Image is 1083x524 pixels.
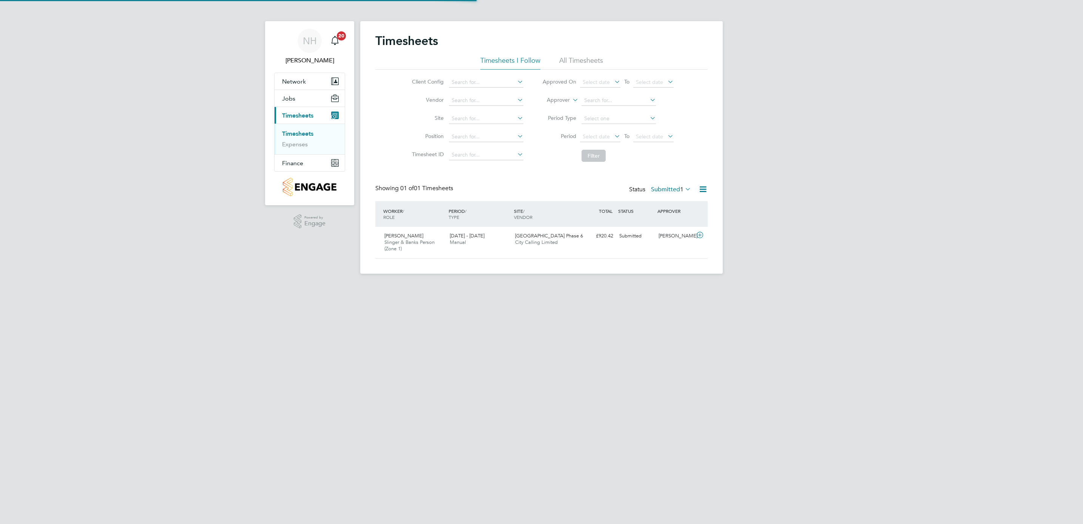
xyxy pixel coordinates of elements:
span: NH [303,36,317,46]
a: Expenses [282,141,308,148]
label: Timesheet ID [410,151,444,158]
label: Vendor [410,96,444,103]
a: NH[PERSON_NAME] [274,29,345,65]
span: [DATE] - [DATE] [450,233,484,239]
span: Select date [583,79,610,85]
span: TYPE [449,214,459,220]
input: Search for... [449,95,523,106]
span: To [622,131,632,141]
div: £920.42 [577,230,616,242]
label: Period [542,133,576,140]
div: [PERSON_NAME] [656,230,695,242]
span: ROLE [383,214,395,220]
input: Search for... [449,113,523,124]
span: / [465,208,466,214]
span: 01 of [400,184,414,192]
label: Submitted [651,186,691,193]
li: Timesheets I Follow [480,56,540,70]
label: Period Type [542,115,576,121]
a: Powered byEngage [294,214,326,229]
span: Powered by [304,214,326,221]
input: Search for... [449,77,523,88]
a: 20 [327,29,342,53]
span: 01 Timesheets [400,184,453,192]
span: Timesheets [282,112,313,119]
label: Client Config [410,78,444,85]
span: Finance [282,160,303,167]
img: countryside-properties-logo-retina.png [283,178,336,196]
nav: Main navigation [265,21,354,205]
button: Timesheets [275,107,345,124]
input: Select one [582,113,656,124]
span: Jobs [282,95,295,102]
h2: Timesheets [375,33,438,48]
span: / [523,208,525,214]
input: Search for... [449,132,523,142]
span: Network [282,78,306,85]
div: SITE [512,204,577,224]
button: Jobs [275,90,345,107]
label: Position [410,133,444,140]
input: Search for... [582,95,656,106]
li: All Timesheets [559,56,603,70]
span: Engage [304,220,326,227]
div: Status [629,184,693,195]
span: [GEOGRAPHIC_DATA] Phase 6 [515,233,583,239]
a: Timesheets [282,130,313,137]
div: APPROVER [656,204,695,218]
span: To [622,77,632,87]
span: Select date [636,133,663,140]
span: Slinger & Banks Person (Zone 1) [384,239,435,252]
a: Go to home page [274,178,345,196]
div: STATUS [616,204,656,218]
label: Approver [536,96,570,104]
button: Finance [275,155,345,171]
span: 1 [680,186,683,193]
span: / [403,208,404,214]
div: Submitted [616,230,656,242]
label: Approved On [542,78,576,85]
div: Timesheets [275,124,345,154]
button: Filter [582,150,606,162]
span: 20 [337,31,346,40]
span: Manual [450,239,466,245]
button: Network [275,73,345,90]
span: City Calling Limited [515,239,558,245]
label: Site [410,115,444,121]
span: Nikki Hobden [274,56,345,65]
span: Select date [636,79,663,85]
input: Search for... [449,150,523,160]
span: Select date [583,133,610,140]
span: VENDOR [514,214,532,220]
span: TOTAL [599,208,612,214]
div: PERIOD [447,204,512,224]
span: [PERSON_NAME] [384,233,423,239]
div: Showing [375,184,455,192]
div: WORKER [381,204,447,224]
